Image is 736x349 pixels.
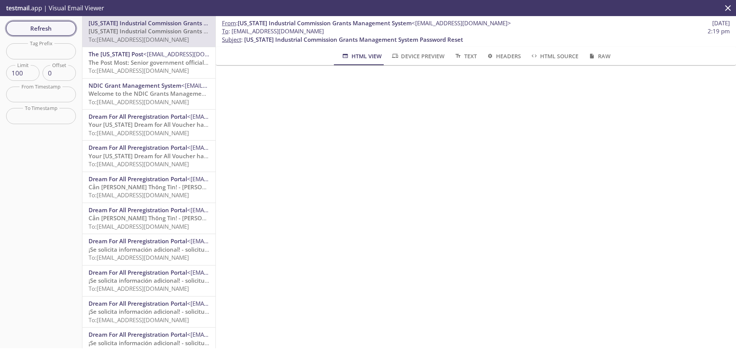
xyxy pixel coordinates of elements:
span: Your [US_STATE] Dream for All Voucher has been Issued! [89,152,243,160]
span: Refresh [12,23,70,33]
button: Refresh [6,21,76,36]
span: <[EMAIL_ADDRESS][DOMAIN_NAME]> [187,237,286,245]
span: Dream For All Preregistration Portal [89,269,187,276]
span: [US_STATE] Industrial Commission Grants Management System [238,19,412,27]
div: The [US_STATE] Post<[EMAIL_ADDRESS][DOMAIN_NAME]>The Post Most: Senior government officials priva... [82,47,215,78]
div: [US_STATE] Industrial Commission Grants Management System[US_STATE] Industrial Commission Grants ... [82,16,215,47]
span: Dream For All Preregistration Portal [89,175,187,183]
span: Welcome to the NDIC Grants Management System [89,90,229,97]
span: ¡Se solicita información adicional! - solicitud de CalHFA [89,339,238,347]
span: <[EMAIL_ADDRESS][DOMAIN_NAME]> [187,175,286,183]
span: Cần [PERSON_NAME] Thông Tin! - [PERSON_NAME] Ký CalHFA [89,214,258,222]
span: [US_STATE] Industrial Commission Grants Management System [89,19,263,27]
div: Dream For All Preregistration Portal<[EMAIL_ADDRESS][DOMAIN_NAME]>¡Se solicita información adicio... [82,297,215,327]
span: <[EMAIL_ADDRESS][DOMAIN_NAME]> [187,300,286,307]
span: Cần [PERSON_NAME] Thông Tin! - [PERSON_NAME] Ký CalHFA [89,183,258,191]
span: Raw [588,51,610,61]
span: Text [454,51,476,61]
span: Dream For All Preregistration Portal [89,113,187,120]
span: [US_STATE] Industrial Commission Grants Management System Password Reset [244,36,463,43]
div: Dream For All Preregistration Portal<[EMAIL_ADDRESS][DOMAIN_NAME]>Your [US_STATE] Dream for All V... [82,141,215,171]
span: NDIC Grant Management System [89,82,181,89]
span: To: [EMAIL_ADDRESS][DOMAIN_NAME] [89,223,189,230]
span: To: [EMAIL_ADDRESS][DOMAIN_NAME] [89,98,189,106]
span: ¡Se solicita información adicional! - solicitud de CalHFA [89,246,238,253]
span: Dream For All Preregistration Portal [89,206,187,214]
span: <[EMAIL_ADDRESS][DOMAIN_NAME]> [143,50,243,58]
div: Dream For All Preregistration Portal<[EMAIL_ADDRESS][DOMAIN_NAME]>Cần [PERSON_NAME] Thông Tin! - ... [82,203,215,234]
p: : [222,27,730,44]
span: To: [EMAIL_ADDRESS][DOMAIN_NAME] [89,316,189,324]
span: Dream For All Preregistration Portal [89,300,187,307]
span: The [US_STATE] Post [89,50,143,58]
span: <[EMAIL_ADDRESS][DOMAIN_NAME]> [181,82,281,89]
span: Your [US_STATE] Dream for All Voucher has been Issued! [89,121,243,128]
span: <[EMAIL_ADDRESS][DOMAIN_NAME]> [187,113,286,120]
span: Dream For All Preregistration Portal [89,237,187,245]
div: Dream For All Preregistration Portal<[EMAIL_ADDRESS][DOMAIN_NAME]>¡Se solicita información adicio... [82,234,215,265]
span: The Post Most: Senior government officials privately warn against firings during shutdown [89,59,338,66]
span: HTML Source [530,51,578,61]
span: To: [EMAIL_ADDRESS][DOMAIN_NAME] [89,36,189,43]
span: <[EMAIL_ADDRESS][DOMAIN_NAME]> [187,331,286,338]
div: Dream For All Preregistration Portal<[EMAIL_ADDRESS][DOMAIN_NAME]>Your [US_STATE] Dream for All V... [82,110,215,140]
span: <[EMAIL_ADDRESS][DOMAIN_NAME]> [412,19,511,27]
span: Device Preview [391,51,445,61]
span: : [EMAIL_ADDRESS][DOMAIN_NAME] [222,27,324,35]
span: ¡Se solicita información adicional! - solicitud de CalHFA [89,308,238,315]
span: To: [EMAIL_ADDRESS][DOMAIN_NAME] [89,67,189,74]
div: Dream For All Preregistration Portal<[EMAIL_ADDRESS][DOMAIN_NAME]>Cần [PERSON_NAME] Thông Tin! - ... [82,172,215,203]
span: 2:19 pm [708,27,730,35]
span: To [222,27,228,35]
span: From [222,19,236,27]
span: HTML View [341,51,381,61]
span: Dream For All Preregistration Portal [89,144,187,151]
span: To: [EMAIL_ADDRESS][DOMAIN_NAME] [89,160,189,168]
span: [DATE] [712,19,730,27]
span: To: [EMAIL_ADDRESS][DOMAIN_NAME] [89,285,189,292]
div: NDIC Grant Management System<[EMAIL_ADDRESS][DOMAIN_NAME]>Welcome to the NDIC Grants Management S... [82,79,215,109]
span: To: [EMAIL_ADDRESS][DOMAIN_NAME] [89,254,189,261]
div: Dream For All Preregistration Portal<[EMAIL_ADDRESS][DOMAIN_NAME]>¡Se solicita información adicio... [82,265,215,296]
span: To: [EMAIL_ADDRESS][DOMAIN_NAME] [89,129,189,137]
span: : [222,19,511,27]
span: [US_STATE] Industrial Commission Grants Management System Password Reset [89,27,307,35]
span: Headers [486,51,521,61]
span: To: [EMAIL_ADDRESS][DOMAIN_NAME] [89,191,189,199]
span: testmail [6,4,30,12]
span: <[EMAIL_ADDRESS][DOMAIN_NAME]> [187,269,286,276]
span: Subject [222,36,241,43]
span: Dream For All Preregistration Portal [89,331,187,338]
span: <[EMAIL_ADDRESS][DOMAIN_NAME]> [187,206,286,214]
span: <[EMAIL_ADDRESS][DOMAIN_NAME]> [187,144,286,151]
span: ¡Se solicita información adicional! - solicitud de CalHFA [89,277,238,284]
